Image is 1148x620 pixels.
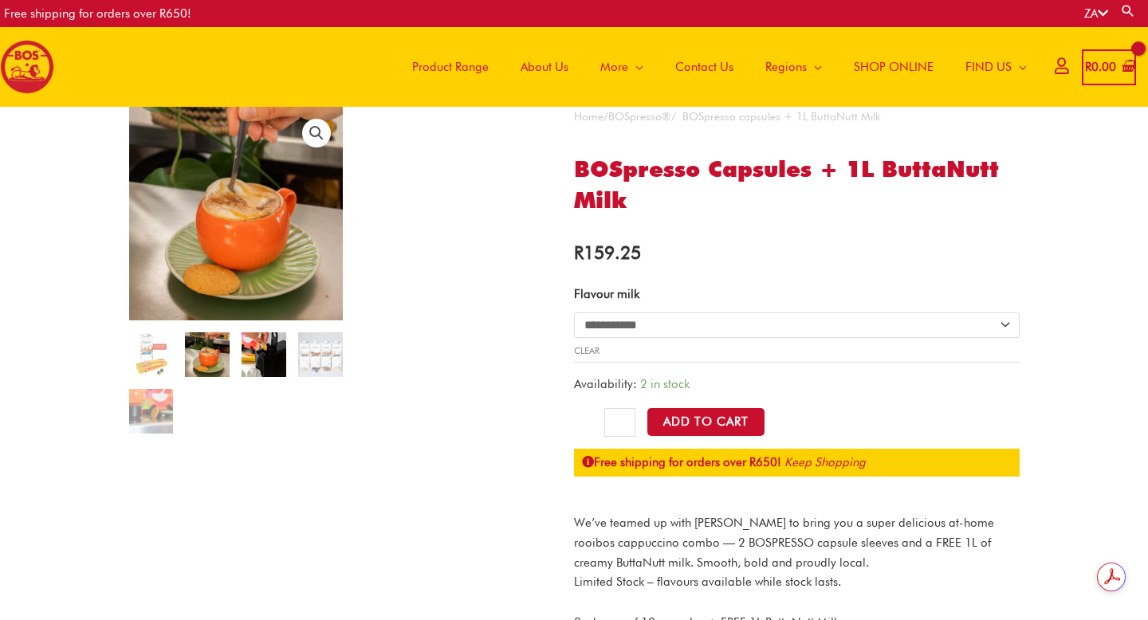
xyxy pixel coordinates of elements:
img: bospresso capsule cold brew 0 [242,332,286,377]
span: Availability: [574,377,637,391]
a: Keep Shopping [784,455,866,469]
input: Product quantity [604,408,635,437]
a: Clear options [574,345,600,356]
span: About Us [521,43,568,91]
nav: Site Navigation [384,27,1043,107]
label: Flavour milk [574,287,639,301]
a: About Us [505,27,584,107]
a: View full-screen image gallery [302,119,331,147]
a: Regions [749,27,838,107]
span: Contact Us [675,43,733,91]
a: Product Range [396,27,505,107]
strong: Free shipping for orders over R650! [582,455,781,469]
img: bospresso® capsules [129,389,174,434]
span: Product Range [412,43,489,91]
span: SHOP ONLINE [854,43,934,91]
img: bospresso capsules + 1l buttanutt milk [298,332,343,377]
span: FIND US [965,43,1012,91]
span: Limited Stock – flavours available while stock lasts. [574,575,841,589]
span: More [600,43,628,91]
h1: BOSpresso capsules + 1L ButtaNutt Milk [574,154,1020,216]
p: We’ve teamed up with [PERSON_NAME] to bring you a super delicious at-home rooibos cappuccino comb... [574,513,1020,592]
img: bospresso rooibos cappuccino [185,332,230,377]
span: 2 in stock [640,377,690,391]
a: Search button [1120,3,1136,18]
span: Regions [765,43,807,91]
a: BOSpresso® [608,110,671,123]
span: R [1085,60,1091,74]
a: Contact Us [659,27,749,107]
bdi: 0.00 [1085,60,1116,74]
a: View Shopping Cart, empty [1082,49,1136,85]
img: bospresso capsules + 1l buttanutt milk [129,332,174,377]
a: SHOP ONLINE [838,27,949,107]
span: R [574,241,584,263]
button: Add to Cart [647,408,765,436]
a: More [584,27,659,107]
a: ZA [1084,6,1108,21]
bdi: 159.25 [574,241,641,263]
nav: Breadcrumb [574,107,1020,127]
a: Home [574,110,603,123]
